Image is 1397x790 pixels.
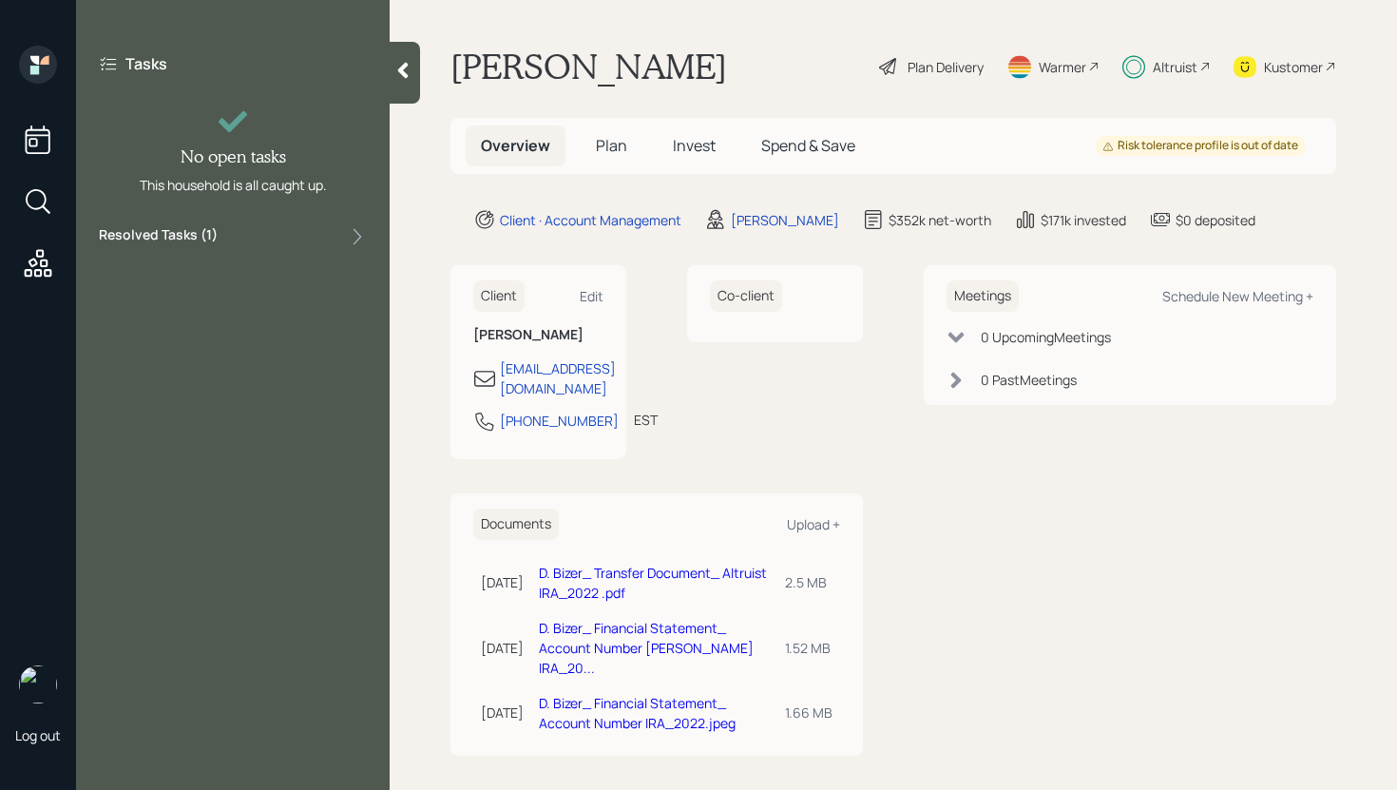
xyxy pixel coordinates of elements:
div: 2.5 MB [785,572,832,592]
h6: [PERSON_NAME] [473,327,603,343]
div: Log out [15,726,61,744]
a: D. Bizer_ Transfer Document_ Altruist IRA_2022 .pdf [539,564,767,602]
div: [DATE] [481,703,524,723]
div: 1.66 MB [785,703,832,723]
h1: [PERSON_NAME] [450,46,727,87]
div: [PHONE_NUMBER] [500,411,619,431]
div: [PERSON_NAME] [731,210,839,230]
div: Upload + [787,515,840,533]
div: Risk tolerance profile is out of date [1102,138,1298,154]
div: $171k invested [1041,210,1126,230]
div: [DATE] [481,638,524,658]
div: Schedule New Meeting + [1162,287,1313,305]
div: Altruist [1153,57,1197,77]
span: Spend & Save [761,135,855,156]
div: [EMAIL_ADDRESS][DOMAIN_NAME] [500,358,616,398]
h4: No open tasks [181,146,286,167]
h6: Meetings [947,280,1019,312]
a: D. Bizer_ Financial Statement_ Account Number [PERSON_NAME] IRA_20... [539,619,754,677]
div: Edit [580,287,603,305]
a: D. Bizer_ Financial Statement_ Account Number IRA_2022.jpeg [539,694,736,732]
div: [DATE] [481,572,524,592]
img: retirable_logo.png [19,665,57,703]
div: 1.52 MB [785,638,832,658]
div: Kustomer [1264,57,1323,77]
span: Invest [673,135,716,156]
div: EST [634,410,658,430]
div: $352k net-worth [889,210,991,230]
label: Resolved Tasks ( 1 ) [99,225,218,248]
h6: Co-client [710,280,782,312]
div: Warmer [1039,57,1086,77]
h6: Client [473,280,525,312]
label: Tasks [125,53,167,74]
div: 0 Past Meeting s [981,370,1077,390]
h6: Documents [473,509,559,540]
div: $0 deposited [1176,210,1255,230]
span: Overview [481,135,550,156]
div: This household is all caught up. [140,175,327,195]
span: Plan [596,135,627,156]
div: Client · Account Management [500,210,681,230]
div: Plan Delivery [908,57,984,77]
div: 0 Upcoming Meeting s [981,327,1111,347]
